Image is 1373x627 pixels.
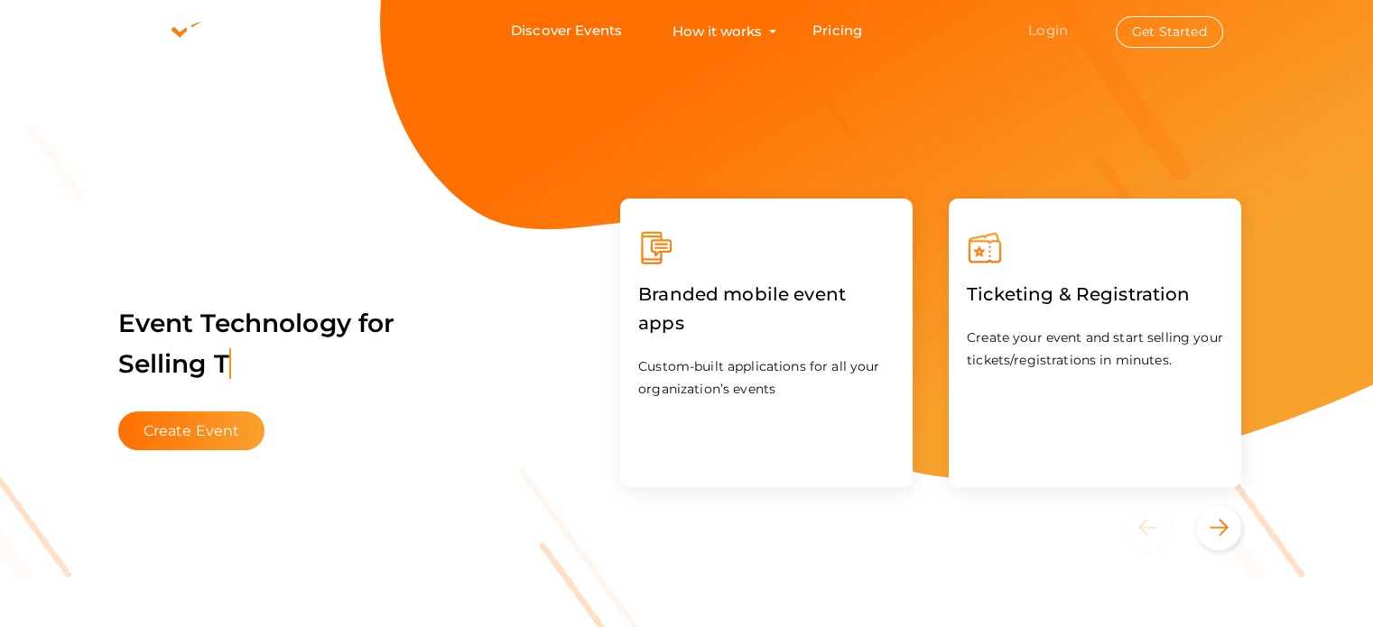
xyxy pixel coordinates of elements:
a: Pricing [812,14,862,48]
a: Discover Events [511,14,622,48]
button: Get Started [1116,16,1223,48]
span: Selling T [118,348,231,379]
button: Previous [1125,505,1192,550]
button: Create Event [118,411,265,450]
button: How it works [667,14,767,48]
a: Branded mobile event apps [638,316,895,333]
button: Next [1196,505,1241,550]
label: Event Technology for [118,281,395,407]
a: Ticketing & Registration [967,287,1190,304]
a: Login [1028,22,1068,39]
label: Ticketing & Registration [967,266,1190,322]
label: Branded mobile event apps [638,266,895,351]
p: Create your event and start selling your tickets/registrations in minutes. [967,327,1223,372]
p: Custom-built applications for all your organization’s events [638,355,895,401]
